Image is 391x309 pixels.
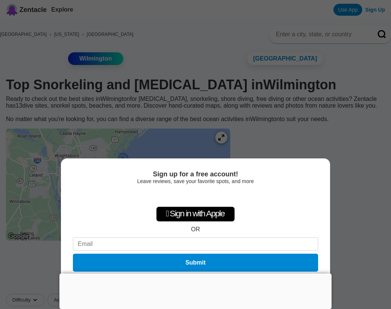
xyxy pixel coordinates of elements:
iframe: Advertisement [59,274,332,307]
div: Sign in with Apple [156,207,235,222]
iframe: Sign in with Google Button [157,188,234,204]
input: Email [73,237,318,251]
button: Submit [73,254,318,272]
iframe: Sign in with Google Dialog [237,7,384,110]
div: Sign in with Google. Opens in new tab [161,188,230,204]
div: Sign up for a free account! [73,170,318,178]
div: Leave reviews, save your favorite spots, and more [73,178,318,184]
div: OR [191,226,200,233]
